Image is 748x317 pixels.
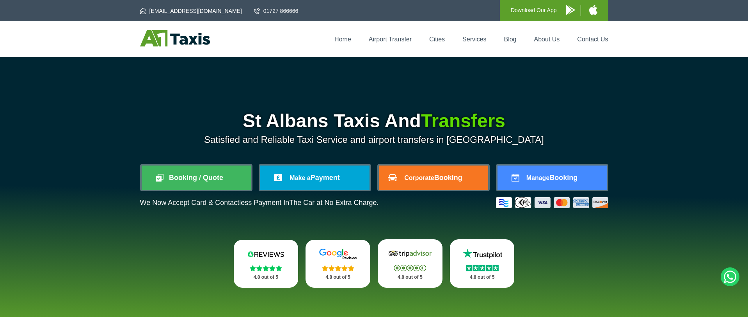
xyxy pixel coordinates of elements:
[314,248,361,260] img: Google
[394,265,426,271] img: Stars
[242,248,289,260] img: Reviews.io
[140,112,608,130] h1: St Albans Taxis And
[466,265,499,271] img: Stars
[142,166,251,190] a: Booking / Quote
[140,134,608,145] p: Satisfied and Reliable Taxi Service and airport transfers in [GEOGRAPHIC_DATA]
[421,110,505,131] span: Transfers
[577,36,608,43] a: Contact Us
[526,175,550,181] span: Manage
[404,175,434,181] span: Corporate
[589,5,597,15] img: A1 Taxis iPhone App
[290,175,310,181] span: Make a
[314,272,362,282] p: 4.8 out of 5
[534,36,560,43] a: About Us
[254,7,298,15] a: 01727 866666
[140,7,242,15] a: [EMAIL_ADDRESS][DOMAIN_NAME]
[450,239,515,288] a: Trustpilot Stars 4.8 out of 5
[462,36,486,43] a: Services
[379,166,488,190] a: CorporateBooking
[386,272,434,282] p: 4.8 out of 5
[140,199,379,207] p: We Now Accept Card & Contactless Payment In
[458,272,506,282] p: 4.8 out of 5
[250,265,282,271] img: Stars
[387,248,434,260] img: Tripadvisor
[459,248,506,260] img: Trustpilot
[322,265,354,271] img: Stars
[566,5,575,15] img: A1 Taxis Android App
[429,36,445,43] a: Cities
[334,36,351,43] a: Home
[504,36,516,43] a: Blog
[140,30,210,46] img: A1 Taxis St Albans LTD
[242,272,290,282] p: 4.8 out of 5
[234,240,298,288] a: Reviews.io Stars 4.8 out of 5
[497,166,607,190] a: ManageBooking
[511,5,557,15] p: Download Our App
[378,239,442,288] a: Tripadvisor Stars 4.8 out of 5
[289,199,378,207] span: The Car at No Extra Charge.
[369,36,412,43] a: Airport Transfer
[260,166,370,190] a: Make aPayment
[306,240,370,288] a: Google Stars 4.8 out of 5
[496,197,608,208] img: Credit And Debit Cards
